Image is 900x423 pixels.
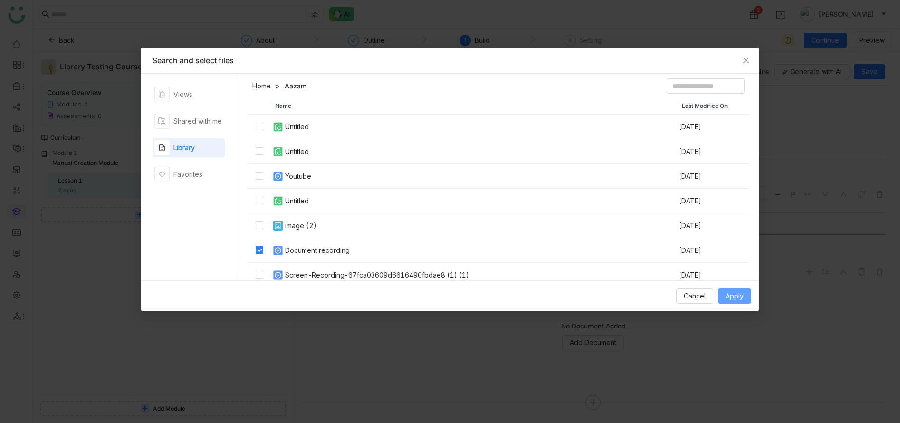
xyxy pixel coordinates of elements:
div: Untitled [285,146,309,157]
div: image (2) [285,221,316,231]
td: [DATE] [678,213,749,238]
img: mp4.svg [272,269,284,281]
td: [DATE] [678,263,749,288]
a: Home [252,81,271,91]
div: Shared with me [173,116,222,126]
td: [DATE] [678,139,749,164]
a: Aazam [285,81,306,91]
div: Screen-Recording-67fca03609d6616490fbdae8 (1) (1) [285,270,469,280]
button: Close [733,48,759,73]
th: Name [271,97,678,115]
img: png.svg [272,220,284,231]
div: Untitled [285,122,309,132]
span: Cancel [684,291,706,301]
img: mp4.svg [272,245,284,256]
th: Last Modified On [678,97,749,115]
td: [DATE] [678,238,749,263]
img: paper.svg [272,195,284,207]
span: Apply [726,291,744,301]
td: [DATE] [678,189,749,213]
td: [DATE] [678,164,749,189]
div: Youtube [285,171,311,182]
img: paper.svg [272,121,284,133]
img: paper.svg [272,146,284,157]
button: Apply [718,288,751,304]
div: Search and select files [153,55,747,66]
div: Favorites [173,169,202,180]
div: Untitled [285,196,309,206]
button: Cancel [676,288,713,304]
td: [DATE] [678,115,749,139]
img: mp4.svg [272,171,284,182]
div: Library [173,143,195,153]
div: Document recording [285,245,350,256]
div: Views [173,89,192,100]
